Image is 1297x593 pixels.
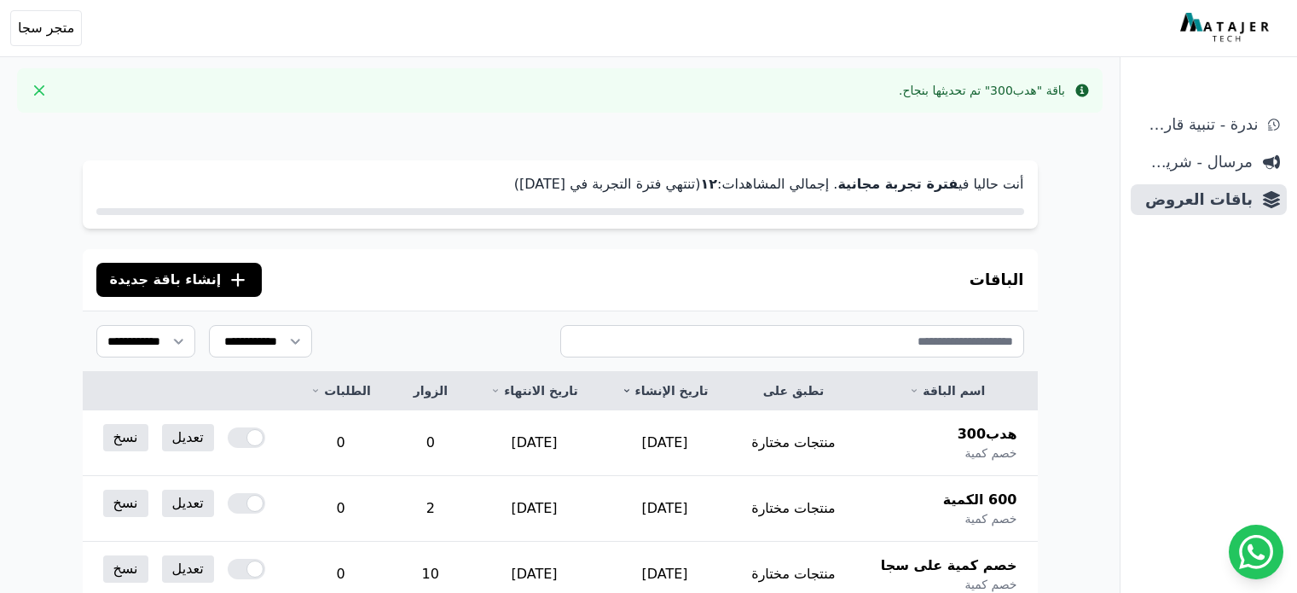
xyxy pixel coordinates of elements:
[103,424,148,451] a: نسخ
[837,176,958,192] strong: فترة تجربة مجانية
[964,445,1016,462] span: خصم كمية
[469,476,599,542] td: [DATE]
[469,410,599,476] td: [DATE]
[392,372,469,410] th: الزوار
[26,77,53,104] button: Close
[730,476,857,542] td: منتجات مختارة
[110,270,222,290] span: إنشاء باقة جديدة
[162,424,214,451] a: تعديل
[162,490,214,517] a: تعديل
[899,82,1065,99] div: باقة "هدب300" تم تحديثها بنجاح.
[943,490,1017,510] span: 600 الكمية
[96,174,1024,195] p: أنت حاليا في . إجمالي المشاهدات: (تنتهي فترة التجربة في [DATE])
[1180,13,1273,44] img: MatajerTech Logo
[599,476,730,542] td: [DATE]
[289,476,392,542] td: 0
[881,555,1017,576] span: خصم كمية على سجا
[1138,188,1253,212] span: باقات العروض
[289,410,392,476] td: 0
[964,510,1016,527] span: خصم كمية
[1138,150,1253,174] span: مرسال - شريط دعاية
[599,410,730,476] td: [DATE]
[96,263,263,297] button: إنشاء باقة جديدة
[310,382,372,399] a: الطلبات
[103,555,148,583] a: نسخ
[162,555,214,583] a: تعديل
[620,382,709,399] a: تاريخ الإنشاء
[877,382,1017,399] a: اسم الباقة
[1138,113,1258,137] span: ندرة - تنبية قارب علي النفاذ
[970,268,1024,292] h3: الباقات
[392,476,469,542] td: 2
[730,372,857,410] th: تطبق على
[18,18,74,38] span: متجر سجا
[700,176,717,192] strong: ١٢
[489,382,579,399] a: تاريخ الانتهاء
[103,490,148,517] a: نسخ
[10,10,82,46] button: متجر سجا
[392,410,469,476] td: 0
[730,410,857,476] td: منتجات مختارة
[958,424,1017,445] span: هدب300
[964,576,1016,593] span: خصم كمية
